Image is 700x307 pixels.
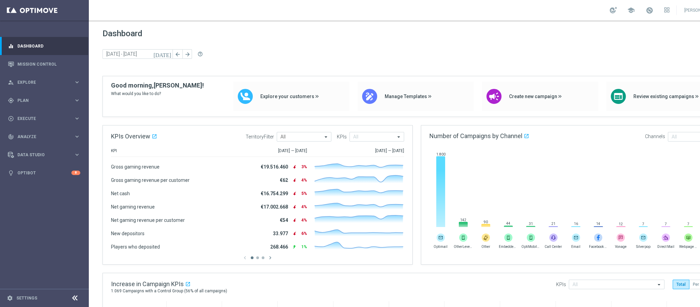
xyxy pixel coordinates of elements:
i: equalizer [8,43,14,49]
button: Data Studio keyboard_arrow_right [8,152,81,158]
button: play_circle_outline Execute keyboard_arrow_right [8,116,81,121]
i: lightbulb [8,170,14,176]
div: Optibot [8,164,80,182]
i: track_changes [8,134,14,140]
button: track_changes Analyze keyboard_arrow_right [8,134,81,139]
a: Settings [16,296,37,300]
i: keyboard_arrow_right [74,151,80,158]
div: Analyze [8,134,74,140]
span: Plan [17,98,74,103]
button: gps_fixed Plan keyboard_arrow_right [8,98,81,103]
div: Plan [8,97,74,104]
i: play_circle_outline [8,116,14,122]
a: Optibot [17,164,71,182]
span: Execute [17,117,74,121]
button: equalizer Dashboard [8,43,81,49]
div: Dashboard [8,37,80,55]
div: Explore [8,79,74,85]
i: keyboard_arrow_right [74,79,80,85]
button: person_search Explore keyboard_arrow_right [8,80,81,85]
span: Explore [17,80,74,84]
span: Analyze [17,135,74,139]
span: school [627,6,635,14]
div: Data Studio [8,152,74,158]
i: settings [7,295,13,301]
span: Data Studio [17,153,74,157]
i: person_search [8,79,14,85]
a: Dashboard [17,37,80,55]
i: keyboard_arrow_right [74,115,80,122]
i: gps_fixed [8,97,14,104]
a: Mission Control [17,55,80,73]
button: lightbulb Optibot 8 [8,170,81,176]
button: Mission Control [8,62,81,67]
div: 8 [71,171,80,175]
i: keyboard_arrow_right [74,133,80,140]
div: Mission Control [8,55,80,73]
i: keyboard_arrow_right [74,97,80,104]
div: Execute [8,116,74,122]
